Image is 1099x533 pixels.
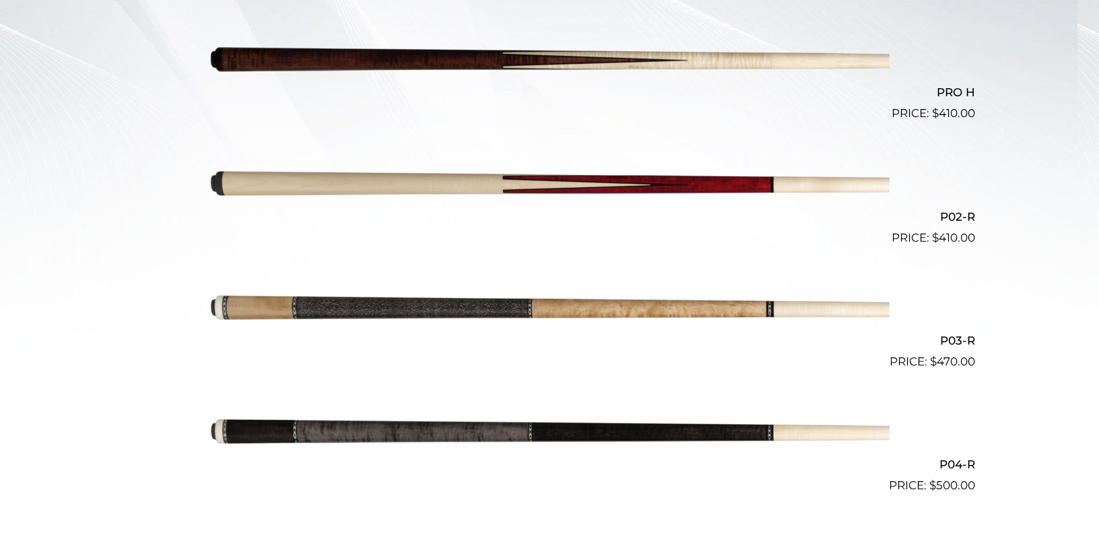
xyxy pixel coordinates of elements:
a: P04-R $500.00 [124,376,975,495]
img: P02-R [209,128,890,241]
img: P03-R [209,252,890,365]
h2: P03-R [124,328,975,353]
img: P04-R [209,376,890,489]
a: P02-R $410.00 [124,128,975,246]
span: $ [929,478,936,492]
span: $ [932,231,939,244]
a: PRO H $410.00 [124,4,975,122]
h2: PRO H [124,80,975,105]
bdi: 410.00 [932,231,975,244]
a: P03-R $470.00 [124,252,975,371]
bdi: 500.00 [929,478,975,492]
span: $ [932,106,939,120]
bdi: 410.00 [932,106,975,120]
img: PRO H [209,4,890,117]
h2: P04-R [124,452,975,477]
bdi: 470.00 [930,355,975,368]
span: $ [930,355,937,368]
h2: P02-R [124,204,975,229]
